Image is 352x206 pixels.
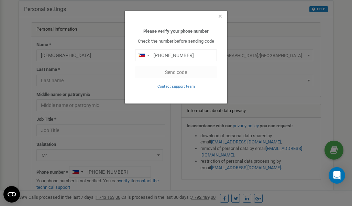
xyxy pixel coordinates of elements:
button: Close [218,13,222,20]
button: Open CMP widget [3,186,20,203]
a: Contact support team [157,84,195,89]
input: 0905 123 4567 [135,50,217,61]
div: Open Intercom Messenger [329,167,345,184]
p: Check the number before sending code [135,38,217,45]
b: Please verify your phone number [143,29,209,34]
span: × [218,12,222,20]
div: Telephone country code [135,50,151,61]
button: Send code [135,66,217,78]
